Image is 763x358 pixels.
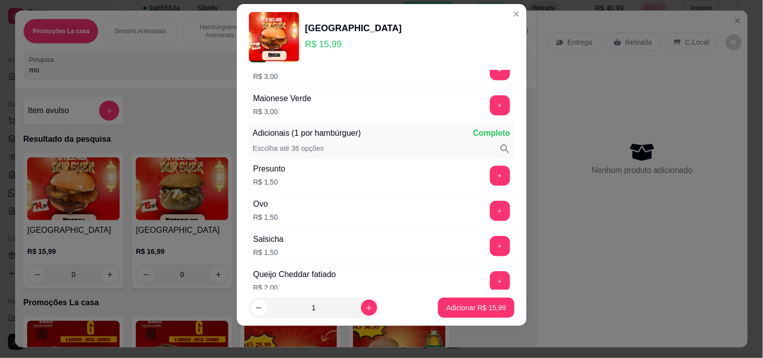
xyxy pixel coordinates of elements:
button: Close [508,6,525,22]
p: Adicionais (1 por hambúrguer) [253,127,361,139]
div: Queijo Cheddar fatiado [253,268,336,281]
p: R$ 1,50 [253,177,286,187]
p: Escolha até 36 opções [253,143,324,154]
p: R$ 3,00 [253,107,312,117]
div: Presunto [253,163,286,175]
button: add [490,272,510,292]
button: add [490,60,510,80]
p: R$ 15,99 [305,37,402,51]
div: Ovo [253,198,278,210]
button: Adicionar R$ 15,99 [438,298,514,318]
img: product-image [249,12,299,62]
p: R$ 1,50 [253,247,284,257]
p: R$ 2,00 [253,283,336,293]
button: increase-product-quantity [361,300,377,316]
button: add [490,96,510,116]
button: add [490,201,510,221]
div: [GEOGRAPHIC_DATA] [305,21,402,35]
button: add [490,236,510,256]
button: add [490,166,510,186]
p: R$ 3,00 [253,71,318,81]
p: Completo [473,127,511,139]
p: Adicionar R$ 15,99 [446,303,506,313]
button: decrease-product-quantity [251,300,267,316]
p: R$ 1,50 [253,212,278,222]
div: Maionese Verde [253,93,312,105]
div: Salsicha [253,233,284,245]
